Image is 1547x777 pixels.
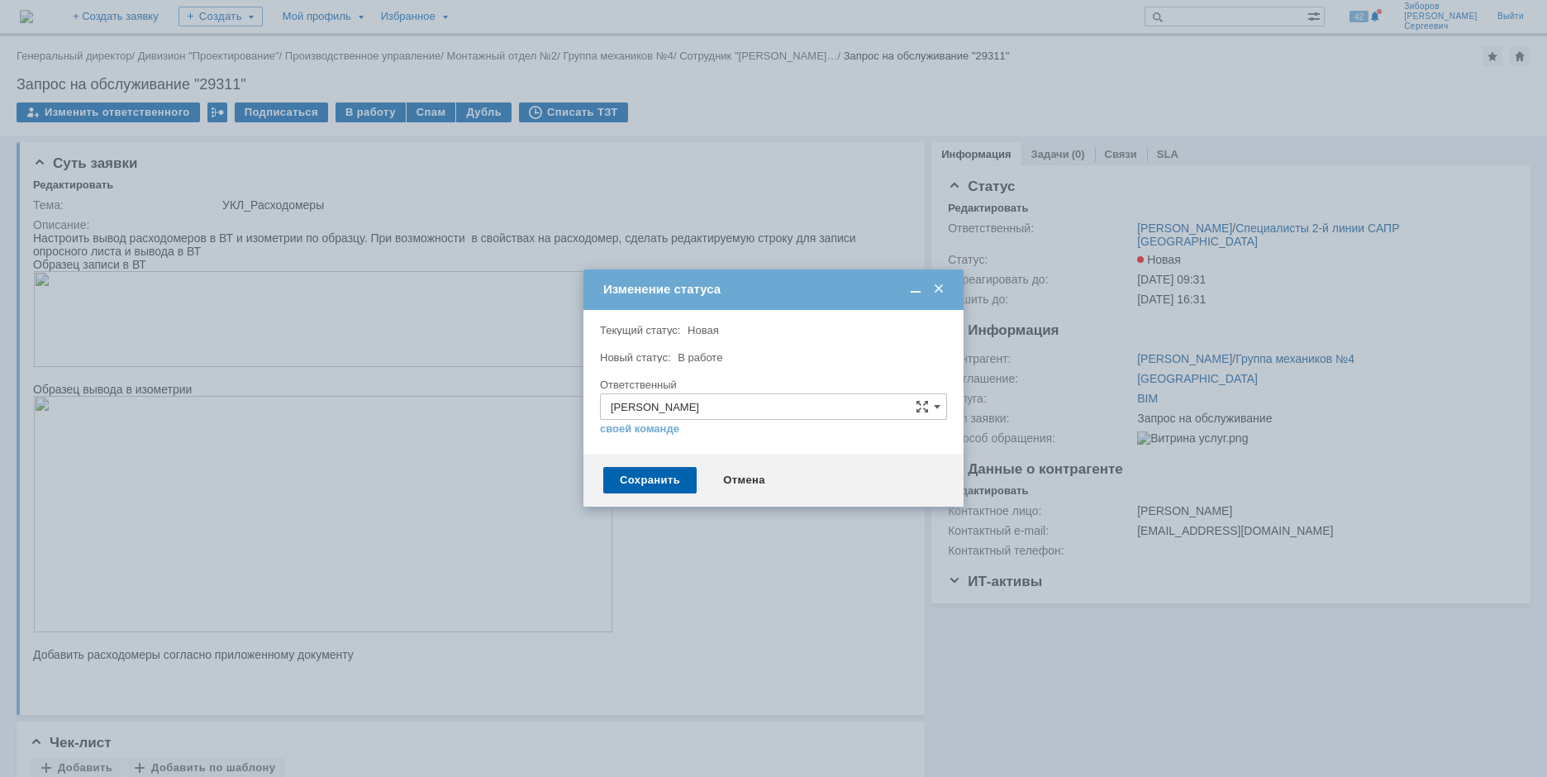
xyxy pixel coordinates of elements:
label: Новый статус: [600,351,671,364]
a: своей команде [600,422,679,436]
span: В работе [678,351,722,364]
div: Ответственный [600,379,944,390]
div: Изменение статуса [603,282,947,297]
span: Новая [688,324,719,336]
span: Свернуть (Ctrl + M) [907,282,924,297]
span: Сложная форма [916,400,929,413]
label: Текущий статус: [600,324,680,336]
span: Закрыть [931,282,947,297]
